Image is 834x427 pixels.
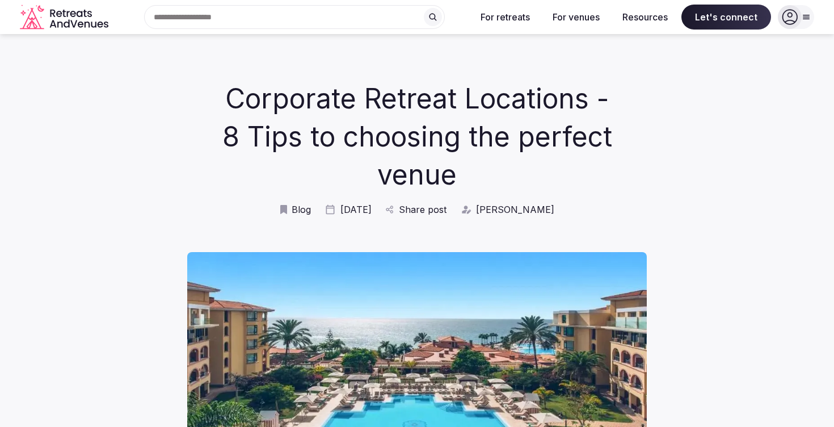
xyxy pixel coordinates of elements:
[681,5,771,30] span: Let's connect
[20,5,111,30] a: Visit the homepage
[471,5,539,30] button: For retreats
[20,5,111,30] svg: Retreats and Venues company logo
[280,203,311,216] a: Blog
[613,5,677,30] button: Resources
[460,203,554,216] a: [PERSON_NAME]
[399,203,447,216] span: Share post
[476,203,554,216] span: [PERSON_NAME]
[292,203,311,216] span: Blog
[544,5,609,30] button: For venues
[216,79,618,194] h1: Corporate Retreat Locations - 8 Tips to choosing the perfect venue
